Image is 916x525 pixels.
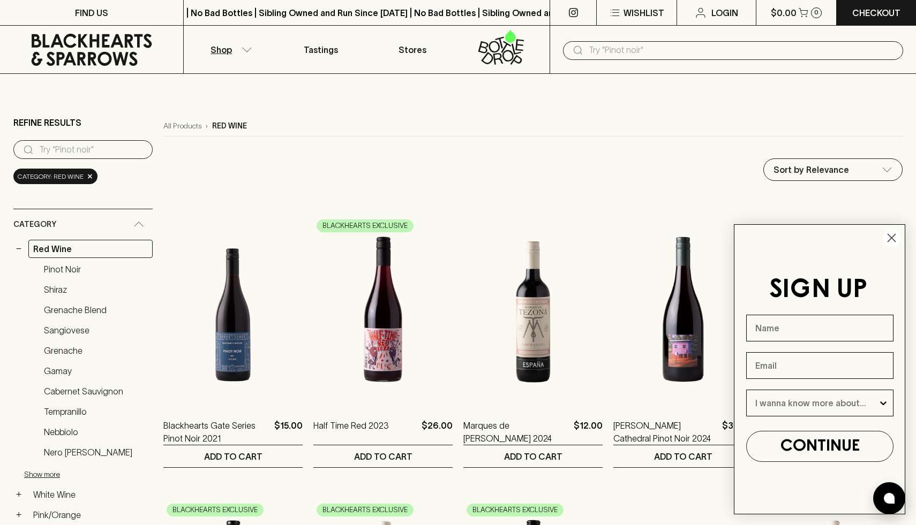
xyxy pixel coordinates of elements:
div: FLYOUT Form [723,214,916,525]
p: ADD TO CART [654,450,712,463]
a: Nebbiolo [39,423,153,441]
p: ADD TO CART [504,450,562,463]
span: Category [13,218,56,231]
p: Shop [211,43,232,56]
p: Refine Results [13,116,81,129]
a: All Products [163,120,201,132]
p: Stores [399,43,426,56]
input: Email [746,352,894,379]
a: Half Time Red 2023 [313,419,389,445]
button: ADD TO CART [463,445,603,467]
p: Wishlist [624,6,664,19]
input: Name [746,315,894,341]
img: bubble-icon [884,493,895,504]
p: red wine [212,120,247,132]
a: White Wine [28,485,153,504]
a: Grenache [39,341,153,360]
a: Sangiovese [39,321,153,339]
p: $0.00 [771,6,797,19]
p: Login [711,6,738,19]
div: Category [13,209,153,240]
button: CONTINUE [746,431,894,462]
p: $15.00 [274,419,303,445]
a: Tastings [275,26,367,73]
a: Grenache Blend [39,301,153,319]
button: ADD TO CART [313,445,453,467]
p: $12.00 [574,419,603,445]
a: Shiraz [39,280,153,299]
a: Marques de [PERSON_NAME] 2024 [463,419,569,445]
img: Half Time Red 2023 [313,216,453,403]
input: I wanna know more about... [755,390,878,416]
input: Try “Pinot noir” [39,141,144,158]
p: Checkout [852,6,900,19]
p: Sort by Relevance [774,163,849,176]
input: Try "Pinot noir" [589,42,895,59]
img: Blackhearts Gate Series Pinot Noir 2021 [163,216,303,403]
button: Shop [184,26,275,73]
div: Sort by Relevance [764,159,902,180]
p: $26.00 [422,419,453,445]
button: + [13,489,24,500]
button: + [13,509,24,520]
a: Pinot Noir [39,260,153,278]
a: Pink/Orange [28,506,153,524]
a: Blackhearts Gate Series Pinot Noir 2021 [163,419,270,445]
p: $32.00 [722,419,753,445]
img: Marques de Tezona Tempranillo 2024 [463,216,603,403]
a: Gamay [39,362,153,380]
button: Show more [24,463,164,485]
button: ADD TO CART [613,445,753,467]
a: Stores [367,26,459,73]
span: SIGN UP [769,278,867,302]
p: Tastings [304,43,338,56]
button: ADD TO CART [163,445,303,467]
p: FIND US [75,6,108,19]
img: William Downie Cathedral Pinot Noir 2024 [613,216,753,403]
a: Cabernet Sauvignon [39,382,153,400]
p: ADD TO CART [204,450,262,463]
a: Red Wine [28,240,153,258]
a: Nero [PERSON_NAME] [39,443,153,461]
button: Show Options [878,390,889,416]
p: ADD TO CART [354,450,412,463]
span: Category: red wine [18,171,84,182]
p: › [206,120,208,132]
button: Close dialog [882,229,901,247]
span: × [87,171,93,182]
a: [PERSON_NAME] Cathedral Pinot Noir 2024 [613,419,718,445]
a: Tempranillo [39,402,153,421]
p: 0 [814,10,819,16]
button: − [13,244,24,254]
